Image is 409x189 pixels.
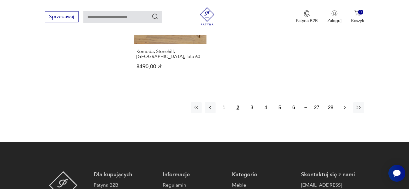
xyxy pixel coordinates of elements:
[260,102,271,113] button: 4
[136,49,204,59] h3: Komoda, Stonehill, [GEOGRAPHIC_DATA], lata 60.
[152,13,159,20] button: Szukaj
[301,171,364,178] p: Skontaktuj się z nami
[325,102,336,113] button: 28
[45,15,79,19] a: Sprzedawaj
[351,18,364,24] p: Koszyk
[232,171,295,178] p: Kategorie
[232,181,295,189] a: Meble
[331,10,337,16] img: Ikonka użytkownika
[296,18,318,24] p: Patyna B2B
[296,10,318,24] a: Ikona medaluPatyna B2B
[311,102,322,113] button: 27
[163,181,226,189] a: Regulamin
[274,102,285,113] button: 5
[163,171,226,178] p: Informacje
[246,102,257,113] button: 3
[296,10,318,24] button: Patyna B2B
[354,10,360,16] img: Ikona koszyka
[304,10,310,17] img: Ikona medalu
[94,181,157,189] a: Patyna B2B
[233,102,243,113] button: 2
[219,102,230,113] button: 1
[351,10,364,24] button: 0Koszyk
[358,10,363,15] div: 0
[288,102,299,113] button: 6
[45,11,79,22] button: Sprzedawaj
[388,165,405,182] iframe: Smartsupp widget button
[136,64,204,69] p: 8490,00 zł
[327,10,341,24] button: Zaloguj
[94,171,157,178] p: Dla kupujących
[198,7,216,25] img: Patyna - sklep z meblami i dekoracjami vintage
[327,18,341,24] p: Zaloguj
